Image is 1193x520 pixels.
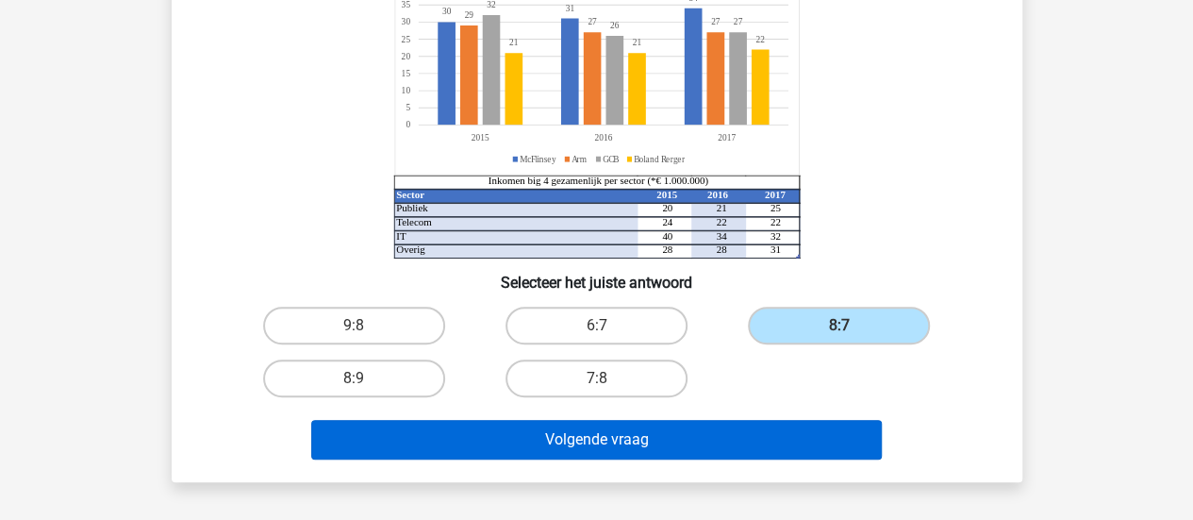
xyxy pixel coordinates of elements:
[716,230,726,242] tspan: 34
[406,102,410,113] tspan: 5
[572,153,587,164] tspan: Arm
[401,16,410,27] tspan: 30
[488,175,708,187] tspan: Inkomen big 4 gezamenlijk per sector (*€ 1.000.000)
[311,420,882,460] button: Volgende vraag
[505,360,688,397] label: 7:8
[406,119,410,130] tspan: 0
[565,3,574,14] tspan: 31
[441,6,451,17] tspan: 30
[588,16,720,27] tspan: 2727
[263,307,445,344] label: 9:8
[755,33,764,44] tspan: 22
[401,85,410,96] tspan: 10
[748,307,930,344] label: 8:7
[716,216,726,227] tspan: 22
[396,243,425,255] tspan: Overig
[609,20,619,31] tspan: 26
[733,16,742,27] tspan: 27
[764,189,785,200] tspan: 2017
[716,202,726,213] tspan: 21
[634,153,686,164] tspan: Boland Rerger
[401,33,410,44] tspan: 25
[706,189,727,200] tspan: 2016
[508,37,640,48] tspan: 2121
[662,216,672,227] tspan: 24
[662,243,672,255] tspan: 28
[263,360,445,397] label: 8:9
[202,259,992,292] h6: Selecteer het juiste antwoord
[770,202,780,213] tspan: 25
[396,189,424,200] tspan: Sector
[770,243,780,255] tspan: 31
[716,243,726,255] tspan: 28
[505,307,688,344] label: 6:7
[770,230,780,242] tspan: 32
[520,153,556,164] tspan: McFlinsey
[396,202,428,213] tspan: Publiek
[396,216,432,227] tspan: Telecom
[770,216,780,227] tspan: 22
[401,50,410,61] tspan: 20
[471,132,735,143] tspan: 201520162017
[603,153,620,164] tspan: GCB
[396,230,406,242] tspan: IT
[656,189,677,200] tspan: 2015
[662,202,672,213] tspan: 20
[401,68,410,79] tspan: 15
[464,9,472,21] tspan: 29
[662,230,672,242] tspan: 40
